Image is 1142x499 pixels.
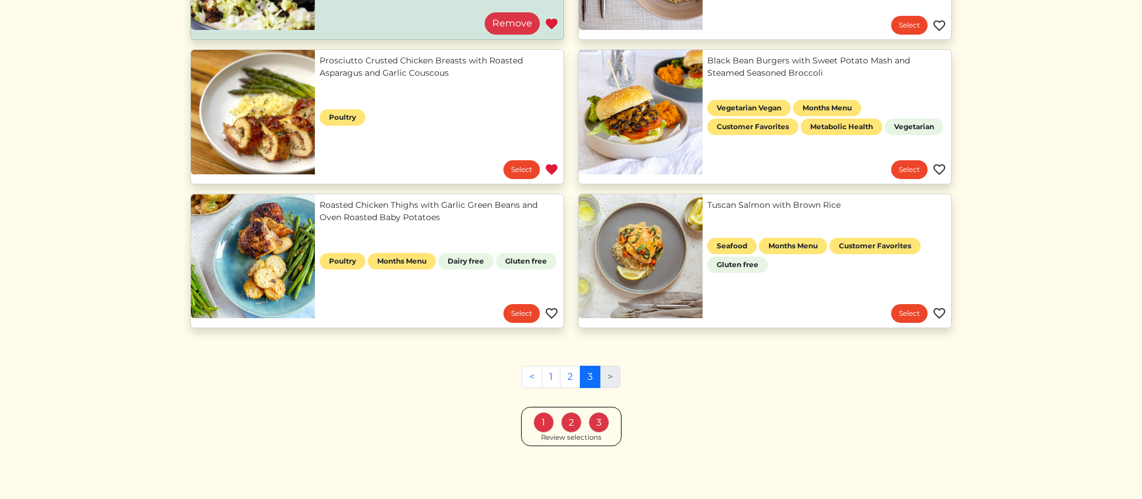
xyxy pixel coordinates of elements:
a: Prosciutto Crusted Chicken Breasts with Roasted Asparagus and Garlic Couscous [320,55,559,79]
img: Favorite menu item [545,163,559,177]
a: Remove [485,12,540,35]
img: Favorite menu item [932,19,946,33]
a: Select [891,16,928,35]
a: Black Bean Burgers with Sweet Potato Mash and Steamed Seasoned Broccoli [707,55,946,79]
a: 2 [560,366,580,388]
nav: Pages [522,366,620,397]
a: 1 2 3 Review selections [521,407,622,446]
a: 3 [580,366,600,388]
a: Roasted Chicken Thighs with Garlic Green Beans and Oven Roasted Baby Potatoes [320,199,559,224]
img: Favorite menu item [932,306,946,321]
a: 1 [542,366,560,388]
img: Favorite menu item [932,163,946,177]
a: Select [503,304,540,323]
img: Favorite menu item [545,306,559,321]
a: Select [891,304,928,323]
a: Previous [522,366,542,388]
a: Select [891,160,928,179]
a: Tuscan Salmon with Brown Rice [707,199,946,211]
div: 2 [561,412,582,433]
img: Favorite menu item [545,17,559,31]
div: 1 [533,412,554,433]
div: Review selections [541,433,602,443]
div: 3 [589,412,609,433]
a: Select [503,160,540,179]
